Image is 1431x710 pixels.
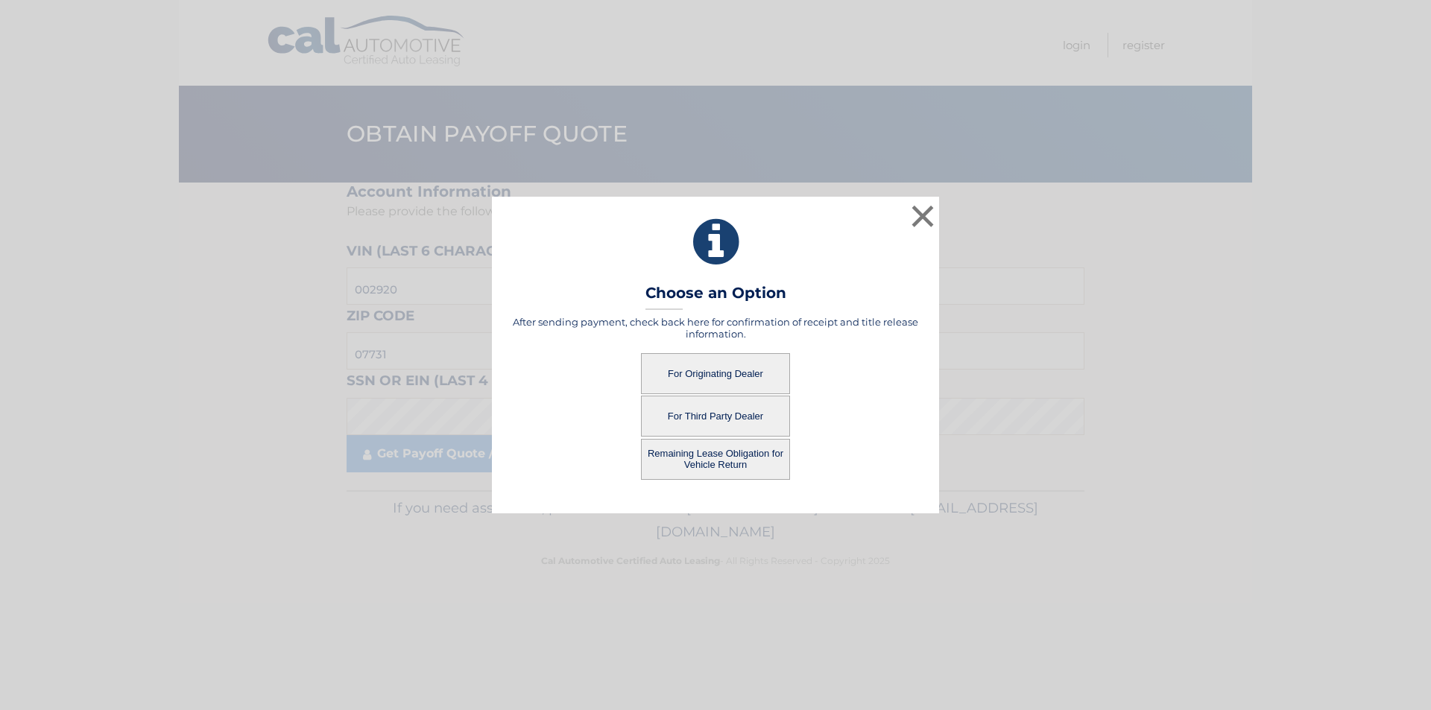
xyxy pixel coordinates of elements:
[641,396,790,437] button: For Third Party Dealer
[641,439,790,480] button: Remaining Lease Obligation for Vehicle Return
[641,353,790,394] button: For Originating Dealer
[645,284,786,310] h3: Choose an Option
[908,201,938,231] button: ×
[511,316,920,340] h5: After sending payment, check back here for confirmation of receipt and title release information.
